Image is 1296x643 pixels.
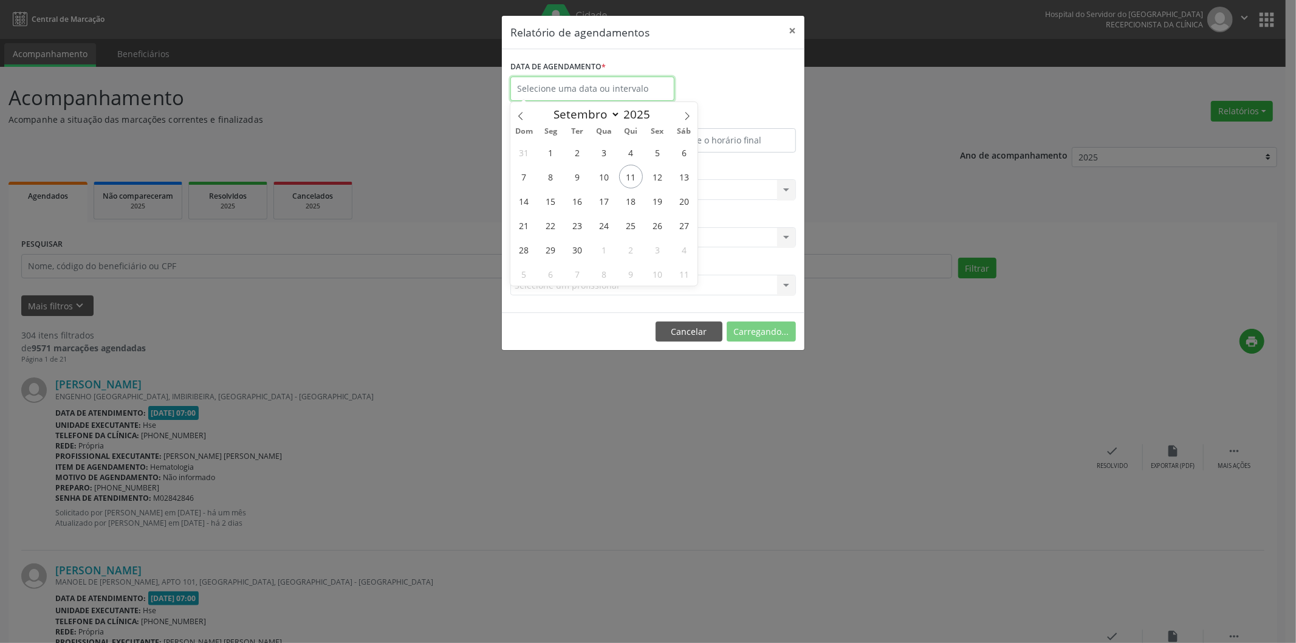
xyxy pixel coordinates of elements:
span: Outubro 1, 2025 [592,238,616,261]
span: Dom [510,128,537,136]
span: Sáb [671,128,698,136]
span: Setembro 30, 2025 [566,238,589,261]
select: Month [547,106,620,123]
span: Setembro 10, 2025 [592,165,616,188]
span: Setembro 15, 2025 [539,189,563,213]
span: Ter [564,128,591,136]
span: Setembro 23, 2025 [566,213,589,237]
span: Setembro 4, 2025 [619,140,643,164]
label: ATÉ [656,109,796,128]
span: Outubro 9, 2025 [619,262,643,286]
span: Outubro 10, 2025 [646,262,670,286]
span: Setembro 24, 2025 [592,213,616,237]
span: Outubro 7, 2025 [566,262,589,286]
span: Qui [617,128,644,136]
span: Setembro 2, 2025 [566,140,589,164]
span: Setembro 11, 2025 [619,165,643,188]
span: Outubro 6, 2025 [539,262,563,286]
span: Seg [537,128,564,136]
span: Setembro 21, 2025 [512,213,536,237]
input: Selecione uma data ou intervalo [510,77,674,101]
input: Year [620,106,660,122]
span: Sex [644,128,671,136]
span: Setembro 14, 2025 [512,189,536,213]
span: Setembro 29, 2025 [539,238,563,261]
span: Setembro 28, 2025 [512,238,536,261]
span: Setembro 22, 2025 [539,213,563,237]
span: Setembro 13, 2025 [673,165,696,188]
span: Setembro 16, 2025 [566,189,589,213]
span: Setembro 9, 2025 [566,165,589,188]
span: Outubro 4, 2025 [673,238,696,261]
span: Setembro 3, 2025 [592,140,616,164]
span: Outubro 8, 2025 [592,262,616,286]
span: Qua [591,128,617,136]
span: Outubro 3, 2025 [646,238,670,261]
input: Selecione o horário final [656,128,796,153]
span: Setembro 1, 2025 [539,140,563,164]
span: Setembro 20, 2025 [673,189,696,213]
span: Outubro 11, 2025 [673,262,696,286]
span: Setembro 5, 2025 [646,140,670,164]
span: Setembro 6, 2025 [673,140,696,164]
span: Outubro 5, 2025 [512,262,536,286]
h5: Relatório de agendamentos [510,24,650,40]
span: Setembro 18, 2025 [619,189,643,213]
button: Cancelar [656,321,722,342]
span: Setembro 19, 2025 [646,189,670,213]
span: Setembro 8, 2025 [539,165,563,188]
span: Setembro 27, 2025 [673,213,696,237]
button: Close [780,16,804,46]
span: Outubro 2, 2025 [619,238,643,261]
span: Setembro 17, 2025 [592,189,616,213]
span: Setembro 12, 2025 [646,165,670,188]
span: Setembro 25, 2025 [619,213,643,237]
span: Setembro 7, 2025 [512,165,536,188]
span: Agosto 31, 2025 [512,140,536,164]
label: DATA DE AGENDAMENTO [510,58,606,77]
span: Setembro 26, 2025 [646,213,670,237]
button: Carregando... [727,321,796,342]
